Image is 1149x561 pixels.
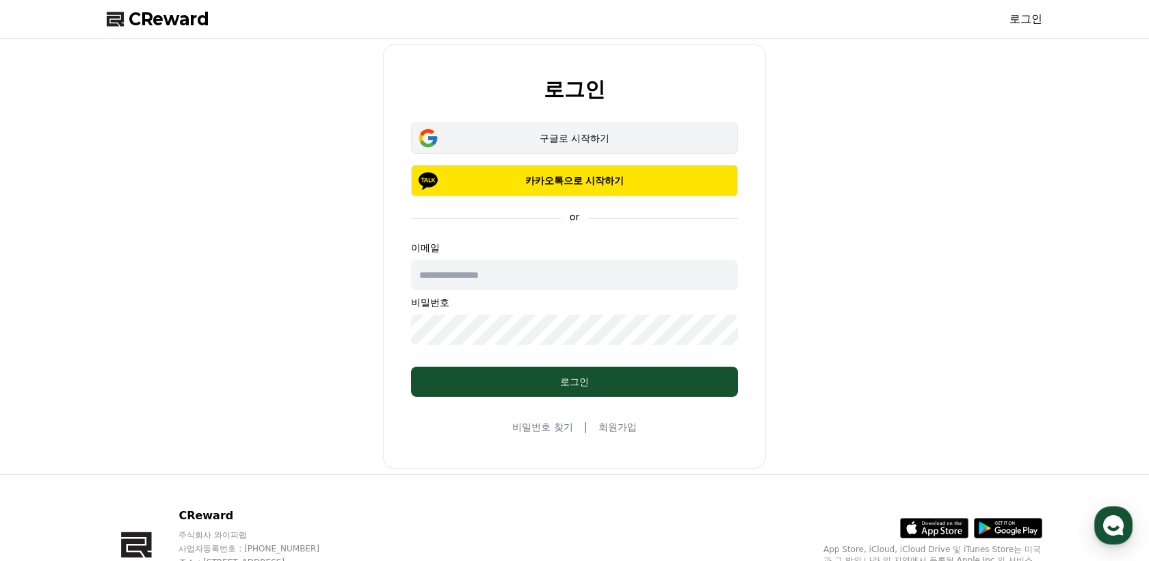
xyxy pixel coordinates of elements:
p: 이메일 [411,241,738,255]
p: 카카오톡으로 시작하기 [431,174,718,187]
div: 로그인 [438,375,711,389]
a: 대화 [90,434,176,468]
h2: 로그인 [544,78,605,101]
p: 사업자등록번호 : [PHONE_NUMBER] [179,543,345,554]
p: 비밀번호 [411,296,738,309]
a: 설정 [176,434,263,468]
p: 주식회사 와이피랩 [179,530,345,540]
span: 대화 [125,455,142,466]
a: CReward [107,8,209,30]
a: 회원가입 [598,420,637,434]
div: 구글로 시작하기 [431,131,718,145]
span: 홈 [43,454,51,465]
span: CReward [129,8,209,30]
span: 설정 [211,454,228,465]
button: 로그인 [411,367,738,397]
a: 비밀번호 찾기 [512,420,572,434]
a: 로그인 [1009,11,1042,27]
button: 카카오톡으로 시작하기 [411,165,738,196]
p: CReward [179,508,345,524]
span: | [584,419,587,435]
button: 구글로 시작하기 [411,122,738,154]
a: 홈 [4,434,90,468]
p: or [562,210,587,224]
